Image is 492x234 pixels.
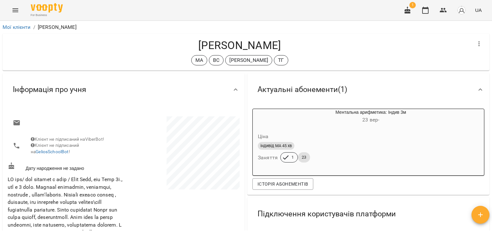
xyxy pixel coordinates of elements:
a: GeliosSchoolBot [36,149,69,154]
img: Voopty Logo [31,3,63,13]
div: Ментальна арифметика: Індив 3м [253,109,283,124]
span: Клієнт не підписаний на ! [31,143,79,154]
p: [PERSON_NAME] [229,56,268,64]
span: Клієнт не підписаний на ViberBot! [31,137,104,142]
nav: breadcrumb [3,23,489,31]
span: UA [475,7,482,13]
div: Дату народження не задано [6,161,124,173]
span: 23 [298,155,310,160]
div: Ментальна арифметика: Індив 3м [283,109,458,124]
div: Підключення користувачів платформи [247,197,489,230]
span: Актуальні абонементи ( 1 ) [258,85,347,95]
button: Menu [8,3,23,18]
span: 1 [409,2,416,8]
span: Інформація про учня [13,85,86,95]
button: Історія абонементів [252,178,313,190]
div: Актуальні абонементи(1) [247,73,489,106]
span: Підключення користувачів платформи [258,209,396,219]
span: For Business [31,13,63,17]
div: МА [191,55,207,65]
li: / [33,23,35,31]
button: UA [472,4,484,16]
p: [PERSON_NAME] [38,23,77,31]
div: Інформація про учня [3,73,245,106]
p: МА [195,56,203,64]
p: ТГ [278,56,284,64]
span: 1 [288,155,298,160]
span: 23 вер - [362,117,379,123]
h4: [PERSON_NAME] [8,39,471,52]
img: avatar_s.png [457,6,466,15]
h6: Заняття [258,153,278,162]
h6: Ціна [258,132,269,141]
p: ВС [213,56,219,64]
a: Мої клієнти [3,24,31,30]
div: ВС [209,55,224,65]
span: Історія абонементів [258,180,308,188]
div: ТГ [274,55,288,65]
span: індивід МА 45 хв [258,143,294,149]
button: Ментальна арифметика: Індив 3м23 вер- Цінаіндивід МА 45 хвЗаняття123 [253,109,458,170]
div: [PERSON_NAME] [225,55,272,65]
